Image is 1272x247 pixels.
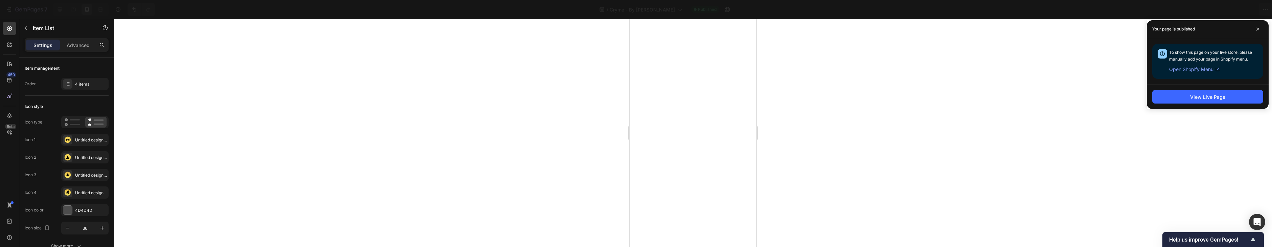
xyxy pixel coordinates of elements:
[75,172,107,178] div: Untitled design (1)
[33,24,90,32] p: Item List
[25,65,60,71] div: Item management
[698,6,717,13] span: Published
[1169,235,1257,244] button: Show survey - Help us improve GemPages!
[630,19,756,247] iframe: Design area
[6,72,16,77] div: 450
[3,3,50,16] button: 7
[25,137,36,143] div: Icon 1
[44,5,47,14] p: 7
[128,3,155,16] div: Undo/Redo
[5,124,16,129] div: Beta
[25,224,51,233] div: Icon size
[75,137,107,143] div: Untitled design (31)
[1190,93,1225,100] div: View Live Page
[25,189,37,196] div: Icon 4
[25,207,44,213] div: Icon color
[1249,214,1265,230] div: Open Intercom Messenger
[1169,237,1249,243] span: Help us improve GemPages!
[25,154,36,160] div: Icon 2
[25,172,36,178] div: Icon 3
[25,81,36,87] div: Order
[607,6,608,13] span: /
[25,104,43,110] div: Icon style
[75,207,107,214] div: 4D4D4D
[1208,7,1219,13] span: Save
[75,190,107,196] div: Untitled design
[75,155,107,161] div: Untitled design (33)
[67,42,90,49] p: Advanced
[1233,6,1250,13] div: Publish
[1227,3,1255,16] button: Publish
[25,119,42,125] div: Icon type
[610,6,675,13] span: Cryme - By [PERSON_NAME]
[75,81,107,87] div: 4 items
[33,42,52,49] p: Settings
[1169,50,1252,62] span: To show this page on your live store, please manually add your page in Shopify menu.
[1152,26,1195,32] p: Your page is published
[1152,90,1263,104] button: View Live Page
[1169,65,1213,73] span: Open Shopify Menu
[1202,3,1224,16] button: Save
